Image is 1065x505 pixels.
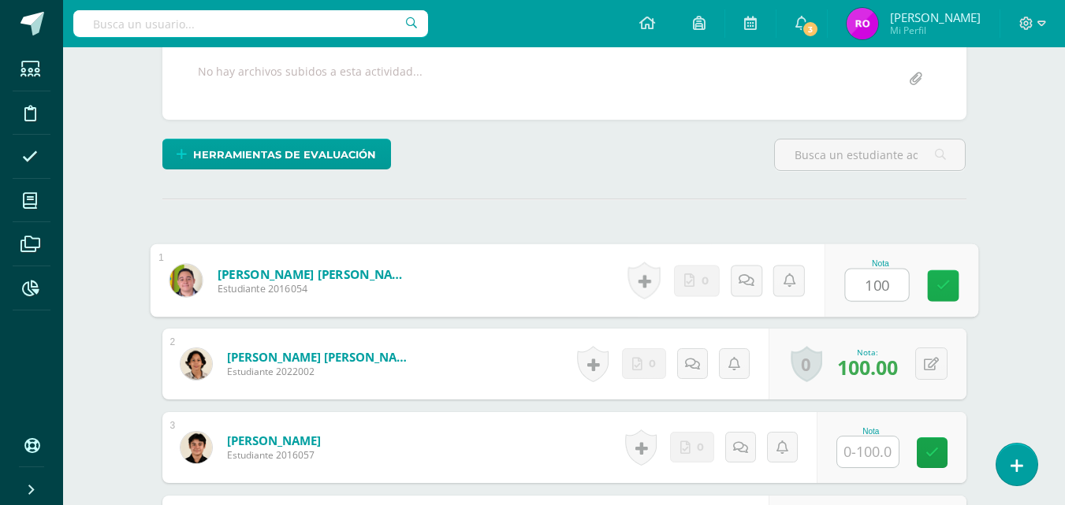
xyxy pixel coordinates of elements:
img: 66a715204c946aaac10ab2c26fd27ac0.png [847,8,878,39]
span: Herramientas de evaluación [193,140,376,169]
a: 0 [791,346,822,382]
input: 0-100.0 [845,269,908,301]
img: 84c4a7923b0c036d246bba4ed201b3fa.png [181,348,212,380]
img: 2ac621d885da50cde50dcbe7d88617bc.png [169,264,202,296]
span: [PERSON_NAME] [890,9,981,25]
input: 0-100.0 [837,436,899,467]
span: 3 [802,20,819,38]
span: 0 [701,265,708,295]
div: Nota [844,259,916,268]
input: Busca un estudiante aquí... [775,139,965,170]
span: Estudiante 2016057 [227,448,321,462]
span: Mi Perfil [890,24,981,37]
input: Busca un usuario... [73,10,428,37]
a: [PERSON_NAME] [227,433,321,448]
span: 0 [649,349,656,378]
img: f4382c182976d86660b0604d7dcd5a07.png [181,432,212,463]
a: [PERSON_NAME] [PERSON_NAME] [227,349,416,365]
div: Nota [836,427,906,436]
span: Estudiante 2022002 [227,365,416,378]
span: 0 [697,433,704,462]
span: 100.00 [837,354,898,381]
div: No hay archivos subidos a esta actividad... [198,64,423,95]
div: Nota: [837,347,898,358]
a: Herramientas de evaluación [162,139,391,169]
a: [PERSON_NAME] [PERSON_NAME] [217,265,411,282]
span: Estudiante 2016054 [217,282,411,296]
